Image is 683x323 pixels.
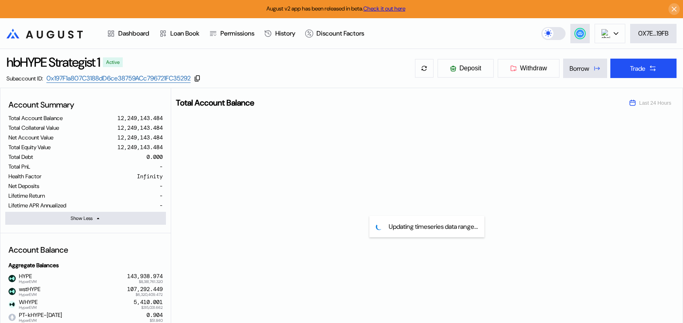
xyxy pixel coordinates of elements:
[46,74,191,83] a: 0x197F1a807C3188dD6ce38759ACc796721FC35292
[259,19,300,49] a: History
[8,275,16,282] img: hyperliquid.jpg
[16,273,37,283] span: HYPE
[127,273,163,280] div: 143,938.974
[106,59,119,65] div: Active
[13,317,17,321] img: hyperevm-CUbfO1az.svg
[497,59,560,78] button: Withdraw
[19,319,62,323] span: HyperEVM
[601,29,610,38] img: chain logo
[8,301,16,308] img: _UP3jBsi_400x400.jpg
[16,286,40,296] span: wstHYPE
[376,224,382,230] img: pending
[8,163,30,170] div: Total PnL
[8,144,50,151] div: Total Equity Value
[134,299,163,306] div: 5,410.001
[154,19,204,49] a: Loan Book
[117,114,163,122] div: 12,249,143.484
[159,192,163,199] div: -
[389,222,478,231] span: Updating timeseries data range...
[150,319,163,323] span: $51.840
[8,134,53,141] div: Net Account Value
[127,286,163,293] div: 107,292.449
[16,299,38,309] span: WHYPE
[139,280,163,284] span: $8,381,761.320
[8,114,63,122] div: Total Account Balance
[638,29,668,38] div: 0X7E...19FB
[8,124,59,131] div: Total Collateral Value
[141,306,163,310] span: $315,031.662
[136,293,163,297] span: $6,320,409.472
[170,29,199,38] div: Loan Book
[8,173,42,180] div: Health Factor
[117,134,163,141] div: 12,249,143.484
[159,182,163,190] div: -
[437,59,494,78] button: Deposit
[6,54,100,71] div: hbHYPE Strategist 1
[220,29,254,38] div: Permissions
[275,29,295,38] div: History
[8,192,45,199] div: Lifetime Return
[630,24,677,43] button: 0X7E...19FB
[102,19,154,49] a: Dashboard
[71,215,92,222] div: Show Less
[570,64,589,73] div: Borrow
[147,312,163,319] div: 0.904
[5,96,166,113] div: Account Summary
[5,241,166,258] div: Account Balance
[8,153,33,160] div: Total Debt
[8,314,16,321] img: empty-token.png
[610,59,677,78] button: Trade
[16,312,62,322] span: PT-kHYPE-[DATE]
[459,65,481,72] span: Deposit
[266,5,405,12] span: August v2 app has been released in beta.
[137,173,163,180] div: Infinity
[204,19,259,49] a: Permissions
[520,65,547,72] span: Withdraw
[363,5,405,12] a: Check it out here
[117,124,163,131] div: 12,249,143.484
[147,153,163,160] div: 0.000
[300,19,369,49] a: Discount Factors
[176,99,616,107] h2: Total Account Balance
[316,29,364,38] div: Discount Factors
[595,24,625,43] button: chain logo
[118,29,149,38] div: Dashboard
[19,280,37,284] span: HyperEVM
[159,202,163,209] div: -
[8,202,66,209] div: Lifetime APR Annualized
[19,293,40,297] span: HyperEVM
[13,278,17,282] img: hyperevm-CUbfO1az.svg
[13,291,17,295] img: hyperevm-CUbfO1az.svg
[630,64,645,73] div: Trade
[5,212,166,225] button: Show Less
[8,288,16,295] img: hyperliquid.png
[5,258,166,272] div: Aggregate Balances
[19,306,38,310] span: HyperEVM
[159,163,163,170] div: -
[13,304,17,308] img: hyperevm-CUbfO1az.svg
[117,144,163,151] div: 12,249,143.484
[563,59,607,78] button: Borrow
[6,75,43,82] div: Subaccount ID:
[8,182,39,190] div: Net Deposits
